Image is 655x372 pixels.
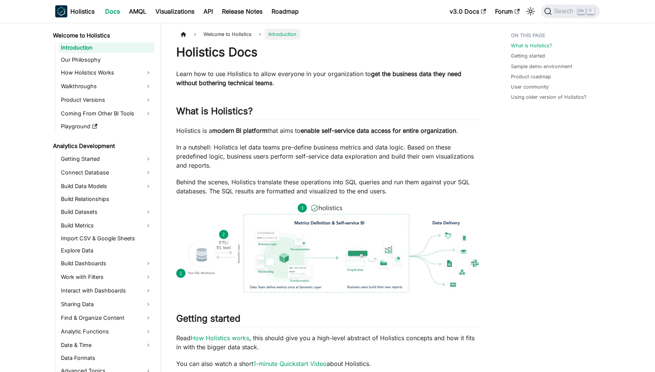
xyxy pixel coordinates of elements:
a: Interact with Dashboards [59,285,154,297]
a: Release Notes [217,5,267,17]
a: Analytics Development [51,141,154,151]
a: Home page [176,29,191,40]
a: How Holistics works [191,334,249,342]
a: Walkthroughs [59,80,154,92]
a: Date & Time [59,339,154,351]
img: Holistics [55,5,67,17]
p: Behind the scenes, Holistics translate these operations into SQL queries and run them against you... [176,177,481,196]
p: Read , this should give you a high-level abstract of Holistics concepts and how it fits in with t... [176,333,481,352]
a: Getting started [511,52,545,59]
a: Sample demo environment [511,63,572,70]
a: Find & Organize Content [59,312,154,324]
h2: What is Holistics? [176,106,481,120]
button: Switch between dark and light mode (currently light mode) [525,5,537,17]
a: Build Dashboards [59,257,154,269]
a: Roadmap [267,5,303,17]
span: Search [552,8,578,15]
p: Holistics is a that aims to . [176,126,481,135]
a: Data Formats [59,353,154,363]
a: Work with Filters [59,271,154,283]
h2: Getting started [176,313,481,327]
a: Connect Database [59,167,154,179]
a: Using older version of Holistics? [511,93,587,101]
a: User community [511,83,549,90]
a: Explore Data [59,245,154,256]
a: v3.0 Docs [445,5,490,17]
a: Forum [490,5,524,17]
a: What is Holistics? [511,42,552,49]
button: Search (Ctrl+K) [541,5,600,18]
b: Holistics [70,7,95,16]
a: Build Data Models [59,180,154,192]
strong: enable self-service data access for entire organization [301,127,456,134]
a: Import CSV & Google Sheets [59,233,154,244]
a: How Holistics Works [59,67,154,79]
a: Playground [59,121,154,132]
a: Visualizations [151,5,199,17]
kbd: K [587,8,594,14]
span: Welcome to Holistics [200,29,255,40]
a: Our Philosophy [59,54,154,65]
a: Build Datasets [59,206,154,218]
p: In a nutshell: Holistics let data teams pre-define business metrics and data logic. Based on thes... [176,143,481,170]
a: AMQL [124,5,151,17]
a: Product Versions [59,94,154,106]
a: Build Relationships [59,194,154,204]
a: HolisticsHolistics [55,5,95,17]
a: API [199,5,217,17]
p: You can also watch a short about Holistics. [176,359,481,368]
a: Welcome to Holistics [51,30,154,41]
h1: Holistics Docs [176,45,481,60]
strong: modern BI platform [212,127,267,134]
nav: Breadcrumbs [176,29,481,40]
a: Getting Started [59,153,154,165]
a: Introduction [59,42,154,53]
p: Learn how to use Holistics to allow everyone in your organization to . [176,69,481,87]
span: Introduction [265,29,300,40]
nav: Docs sidebar [48,23,161,372]
a: Sharing Data [59,298,154,310]
a: Product roadmap [511,73,551,80]
a: Docs [101,5,124,17]
img: How Holistics fits in your Data Stack [176,203,481,293]
a: Analytic Functions [59,325,154,338]
a: Coming From Other BI Tools [59,107,154,120]
a: 1-minute Quickstart Video [253,360,327,367]
a: Build Metrics [59,219,154,232]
